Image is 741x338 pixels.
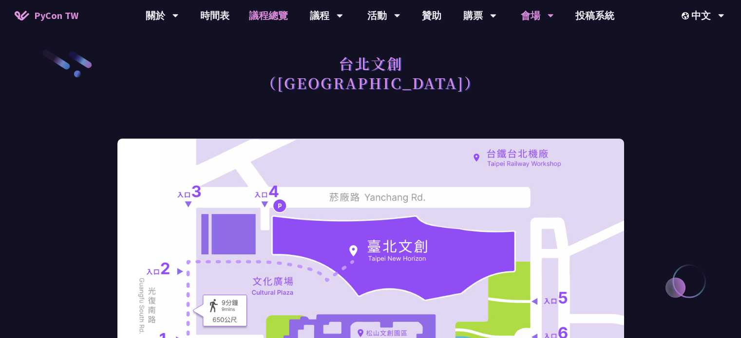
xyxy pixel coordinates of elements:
h1: 台北文創 （[GEOGRAPHIC_DATA]） [261,49,480,97]
img: Locale Icon [682,12,691,19]
span: PyCon TW [34,8,78,23]
a: PyCon TW [5,3,88,28]
img: Home icon of PyCon TW 2025 [15,11,29,20]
